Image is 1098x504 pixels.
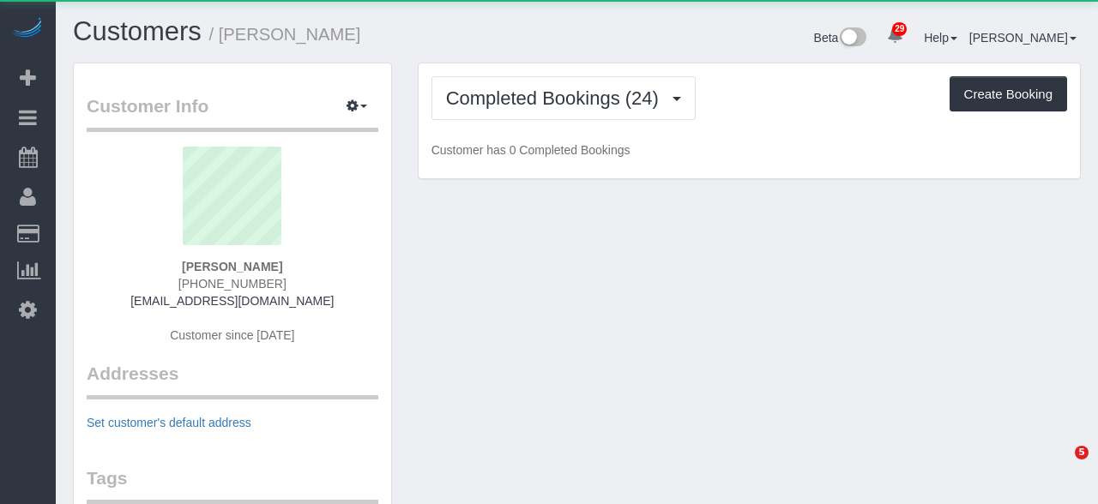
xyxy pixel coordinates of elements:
[1040,446,1081,487] iframe: Intercom live chat
[878,17,912,55] a: 29
[73,16,202,46] a: Customers
[431,141,1067,159] p: Customer has 0 Completed Bookings
[87,416,251,429] a: Set customer's default address
[924,31,957,45] a: Help
[969,31,1077,45] a: [PERSON_NAME]
[87,93,378,132] legend: Customer Info
[431,76,696,120] button: Completed Bookings (24)
[950,76,1067,112] button: Create Booking
[170,328,294,342] span: Customer since [DATE]
[892,22,907,36] span: 29
[130,294,334,308] a: [EMAIL_ADDRESS][DOMAIN_NAME]
[87,465,378,504] legend: Tags
[182,260,282,273] strong: [PERSON_NAME]
[178,277,287,291] span: [PHONE_NUMBER]
[446,87,667,109] span: Completed Bookings (24)
[10,17,45,41] img: Automaid Logo
[814,31,867,45] a: Beta
[838,27,866,50] img: New interface
[209,25,361,44] small: / [PERSON_NAME]
[1075,446,1089,459] span: 5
